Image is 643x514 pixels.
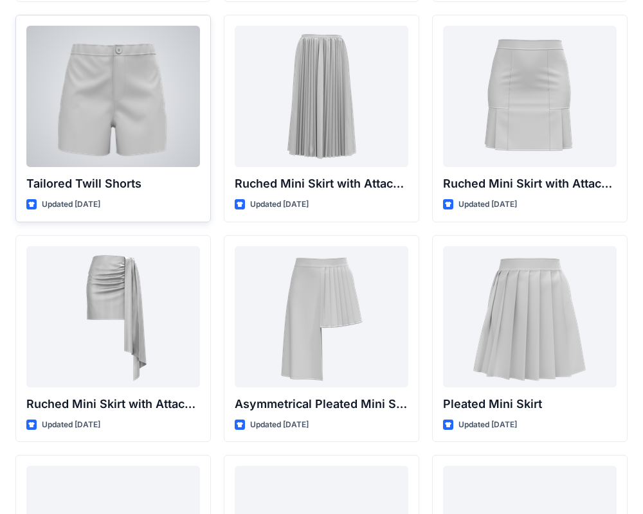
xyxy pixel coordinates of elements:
p: Ruched Mini Skirt with Attached Draped Panel [235,175,408,193]
p: Asymmetrical Pleated Mini Skirt with Drape [235,395,408,413]
p: Updated [DATE] [42,418,100,432]
a: Asymmetrical Pleated Mini Skirt with Drape [235,246,408,387]
p: Updated [DATE] [458,418,517,432]
a: Ruched Mini Skirt with Attached Draped Panel [443,26,617,167]
a: Pleated Mini Skirt [443,246,617,387]
p: Pleated Mini Skirt [443,395,617,413]
p: Updated [DATE] [458,198,517,211]
p: Updated [DATE] [250,198,309,211]
p: Ruched Mini Skirt with Attached Draped Panel [26,395,200,413]
p: Ruched Mini Skirt with Attached Draped Panel [443,175,617,193]
p: Updated [DATE] [42,198,100,211]
a: Ruched Mini Skirt with Attached Draped Panel [26,246,200,387]
a: Tailored Twill Shorts [26,26,200,167]
p: Tailored Twill Shorts [26,175,200,193]
a: Ruched Mini Skirt with Attached Draped Panel [235,26,408,167]
p: Updated [DATE] [250,418,309,432]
